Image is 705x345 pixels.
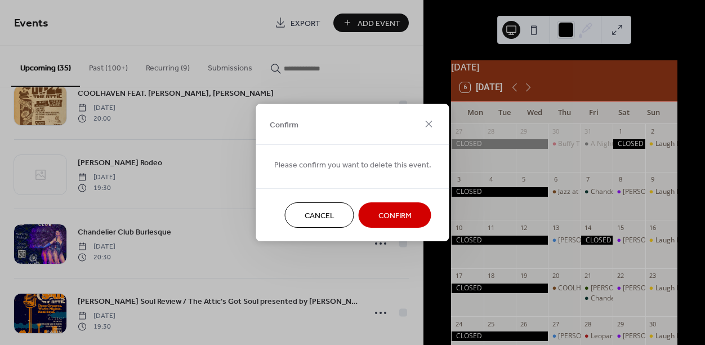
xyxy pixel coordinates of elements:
[270,119,298,131] span: Confirm
[305,210,334,222] span: Cancel
[285,202,354,228] button: Cancel
[274,160,431,171] span: Please confirm you want to delete this event.
[378,210,412,222] span: Confirm
[359,202,431,228] button: Confirm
